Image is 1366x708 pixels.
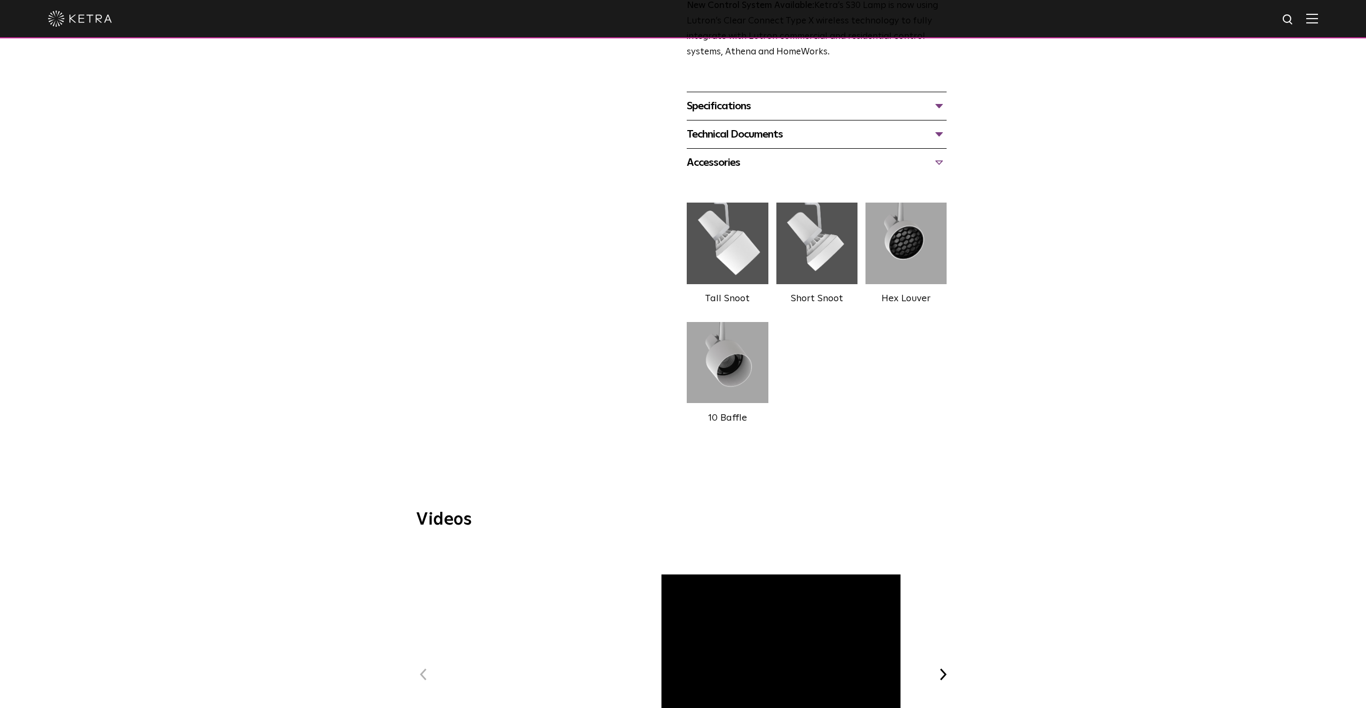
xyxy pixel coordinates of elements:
[881,294,931,303] label: Hex Louver
[705,294,750,303] label: Tall Snoot
[776,198,857,288] img: 28b6e8ee7e7e92b03ac7
[708,413,747,423] label: 10 Baffle
[865,198,947,288] img: 3b1b0dc7630e9da69e6b
[687,126,947,143] div: Technical Documents
[687,198,768,288] img: 561d9251a6fee2cab6f1
[791,294,843,303] label: Short Snoot
[416,667,430,681] button: Previous
[936,667,950,681] button: Next
[687,317,768,408] img: 9e3d97bd0cf938513d6e
[48,11,112,27] img: ketra-logo-2019-white
[687,98,947,115] div: Specifications
[1282,13,1295,27] img: search icon
[416,511,950,528] h3: Videos
[1306,13,1318,23] img: Hamburger%20Nav.svg
[687,154,947,171] div: Accessories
